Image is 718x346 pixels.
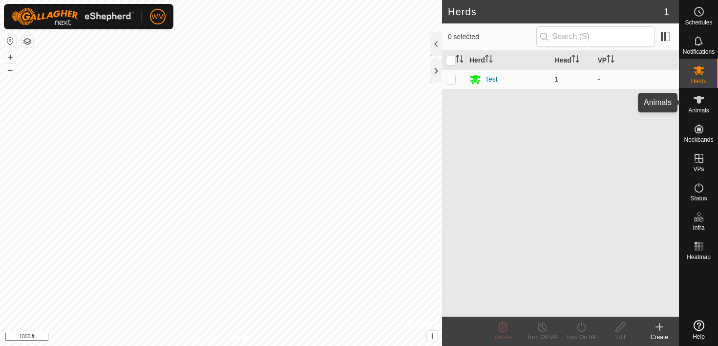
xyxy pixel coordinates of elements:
[550,51,593,70] th: Head
[456,56,464,64] p-sorticon: Activate to sort
[679,316,718,344] a: Help
[607,56,614,64] p-sorticon: Activate to sort
[693,334,705,340] span: Help
[690,195,707,201] span: Status
[465,51,551,70] th: Herd
[593,51,679,70] th: VP
[231,333,259,342] a: Contact Us
[683,49,715,55] span: Notifications
[21,36,33,47] button: Map Layers
[431,332,433,340] span: i
[485,74,498,85] div: Test
[4,35,16,47] button: Reset Map
[571,56,579,64] p-sorticon: Activate to sort
[152,12,164,22] span: WM
[448,6,664,18] h2: Herds
[485,56,493,64] p-sorticon: Activate to sort
[593,69,679,89] td: -
[495,334,512,341] span: Delete
[562,333,601,342] div: Turn On VP
[4,64,16,76] button: –
[691,78,706,84] span: Herds
[536,26,655,47] input: Search (S)
[182,333,219,342] a: Privacy Policy
[523,333,562,342] div: Turn Off VP
[693,166,704,172] span: VPs
[693,225,704,231] span: Infra
[687,254,711,260] span: Heatmap
[685,20,712,25] span: Schedules
[688,108,709,113] span: Animals
[12,8,134,25] img: Gallagher Logo
[554,75,558,83] span: 1
[601,333,640,342] div: Edit
[427,331,438,342] button: i
[664,4,669,19] span: 1
[684,137,713,143] span: Neckbands
[640,333,679,342] div: Create
[448,32,536,42] span: 0 selected
[4,51,16,63] button: +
